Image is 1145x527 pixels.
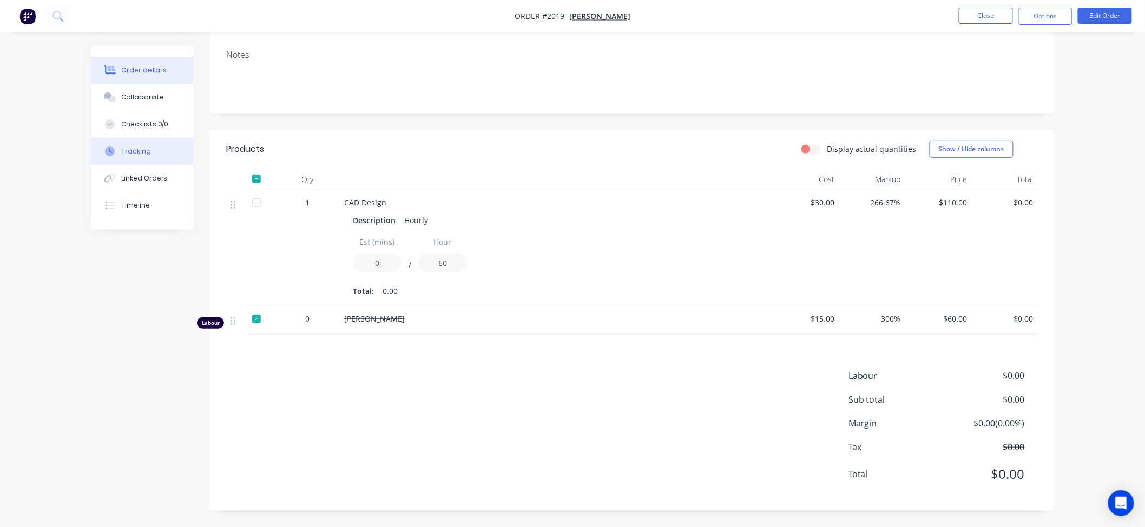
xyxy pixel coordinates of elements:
button: / [405,263,416,271]
span: $0.00 [976,313,1034,324]
span: Total [848,468,945,481]
input: Value [353,254,402,272]
span: Margin [848,417,945,430]
span: 0 [305,313,310,324]
span: $30.00 [777,197,835,208]
span: Order #2019 - [515,11,569,22]
div: Tracking [121,146,151,156]
span: $15.00 [777,313,835,324]
div: Order details [121,65,167,75]
a: [PERSON_NAME] [569,11,630,22]
div: Labour [197,317,224,329]
div: Linked Orders [121,174,168,183]
button: Order details [91,57,194,84]
span: $0.00 [945,369,1025,382]
label: Display actual quantities [827,143,917,155]
input: Label [418,232,467,251]
span: $0.00 ( 0.00 %) [945,417,1025,430]
span: 0.00 [383,285,398,297]
div: Notes [226,50,1038,60]
div: Checklists 0/0 [121,119,169,129]
span: Total: [353,285,374,297]
div: Timeline [121,201,150,210]
span: Sub total [848,393,945,406]
div: Hourly [400,212,432,228]
span: $0.00 [945,441,1025,453]
input: Value [418,254,467,272]
div: Total [972,169,1038,190]
div: Open Intercom Messenger [1108,490,1134,516]
div: Qty [275,169,340,190]
button: Linked Orders [91,165,194,192]
button: Options [1018,8,1072,25]
span: $0.00 [945,464,1025,484]
span: 300% [844,313,901,324]
span: $110.00 [910,197,968,208]
div: Price [905,169,972,190]
button: Edit Order [1078,8,1132,24]
input: Label [353,232,402,251]
button: Collaborate [91,84,194,111]
button: Timeline [91,192,194,219]
span: 1 [305,197,310,208]
span: $0.00 [945,393,1025,406]
button: Show / Hide columns [930,141,1014,158]
div: Products [226,143,264,156]
div: Description [353,212,400,228]
img: Factory [19,8,36,24]
div: Cost [773,169,839,190]
div: Collaborate [121,92,164,102]
button: Tracking [91,138,194,165]
button: Close [959,8,1013,24]
span: 266.67% [844,197,901,208]
span: [PERSON_NAME] [344,313,405,324]
div: Markup [839,169,906,190]
span: Labour [848,369,945,382]
span: CAD Design [344,197,386,208]
span: $0.00 [976,197,1034,208]
span: Tax [848,441,945,453]
button: Checklists 0/0 [91,111,194,138]
span: $60.00 [910,313,968,324]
